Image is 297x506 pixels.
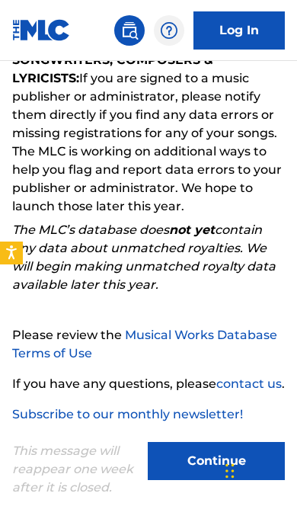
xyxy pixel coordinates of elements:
div: Help [154,15,184,46]
strong: not yet [169,223,215,237]
div: Drag [225,448,235,494]
em: The MLC’s database does contain any data about unmatched royalties. We will begin making unmatche... [12,223,276,292]
iframe: Chat Widget [221,433,297,506]
img: MLC Logo [12,19,71,41]
img: search [120,21,139,40]
p: If you have any questions, please . [12,375,285,393]
a: Log In [193,11,285,50]
a: Public Search [114,15,145,46]
button: Continue [148,442,285,480]
img: help [160,21,178,40]
p: This message will reappear one week after it is closed. [12,442,139,497]
p: If you are signed to a music publisher or administrator, please notify them directly if you find ... [12,51,285,216]
a: Subscribe to our monthly newsletter! [12,407,243,421]
a: contact us [216,376,282,391]
a: Musical Works Database Terms of Use [12,328,277,360]
p: Please review the [12,326,285,363]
